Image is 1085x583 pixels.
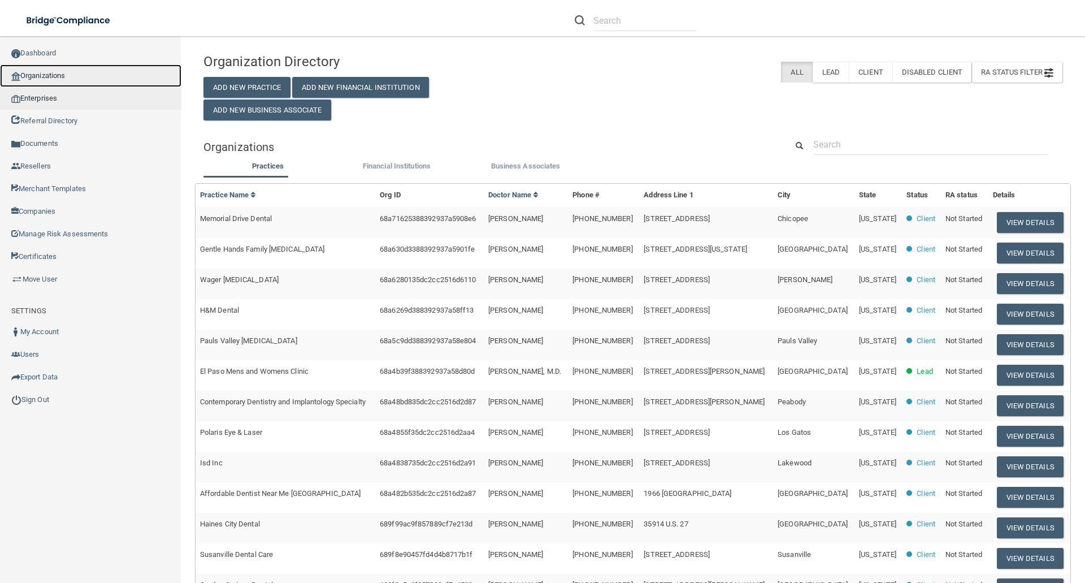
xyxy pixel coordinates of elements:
[209,159,327,173] label: Practices
[778,214,808,223] span: Chicopee
[380,459,476,467] span: 68a4838735dc2cc2516d2a91
[488,191,539,199] a: Doctor Name
[380,214,476,223] span: 68a71625388392937a5908e6
[200,245,324,253] span: Gentle Hands Family [MEDICAL_DATA]
[572,550,632,559] span: [PHONE_NUMBER]
[644,275,710,284] span: [STREET_ADDRESS]
[859,245,896,253] span: [US_STATE]
[644,245,747,253] span: [STREET_ADDRESS][US_STATE]
[778,520,848,528] span: [GEOGRAPHIC_DATA]
[11,72,20,81] img: organization-icon.f8decf85.png
[572,398,632,406] span: [PHONE_NUMBER]
[568,184,639,207] th: Phone #
[859,306,896,314] span: [US_STATE]
[203,77,290,98] button: Add New Practice
[572,428,632,437] span: [PHONE_NUMBER]
[488,306,543,314] span: [PERSON_NAME]
[593,10,697,31] input: Search
[380,367,475,375] span: 68a4b39f388392937a58d80d
[917,456,935,470] p: Client
[200,428,262,437] span: Polaris Eye & Laser
[997,273,1064,294] button: View Details
[11,395,21,405] img: ic_power_dark.7ecde6b1.png
[997,212,1064,233] button: View Details
[644,367,765,375] span: [STREET_ADDRESS][PERSON_NAME]
[644,428,710,437] span: [STREET_ADDRESS]
[200,520,260,528] span: Haines City Dental
[945,306,982,314] span: Not Started
[902,184,941,207] th: Status
[945,489,982,498] span: Not Started
[11,274,23,285] img: briefcase.64adab9b.png
[380,275,476,284] span: 68a6280135dc2cc2516d6110
[859,428,896,437] span: [US_STATE]
[488,398,543,406] span: [PERSON_NAME]
[981,68,1053,76] span: RA Status Filter
[200,550,273,559] span: Susanville Dental Care
[467,159,584,173] label: Business Associates
[859,214,896,223] span: [US_STATE]
[488,214,543,223] span: [PERSON_NAME]
[945,550,982,559] span: Not Started
[252,162,284,170] span: Practices
[997,334,1064,355] button: View Details
[644,520,688,528] span: 35914 U.S. 27
[380,520,472,528] span: 689f99ac9f857889cf7e213d
[778,306,848,314] span: [GEOGRAPHIC_DATA]
[859,336,896,345] span: [US_STATE]
[11,49,20,58] img: ic_dashboard_dark.d01f4a41.png
[11,304,46,318] label: SETTINGS
[917,243,935,256] p: Client
[917,365,932,378] p: Lead
[488,550,543,559] span: [PERSON_NAME]
[11,140,20,149] img: icon-documents.8dae5593.png
[859,367,896,375] span: [US_STATE]
[778,245,848,253] span: [GEOGRAPHIC_DATA]
[945,214,982,223] span: Not Started
[644,550,710,559] span: [STREET_ADDRESS]
[11,350,20,359] img: icon-users.e205127d.png
[997,243,1064,264] button: View Details
[941,184,988,207] th: RA status
[488,489,543,498] span: [PERSON_NAME]
[997,456,1064,477] button: View Details
[363,162,431,170] span: Financial Institutions
[17,9,121,32] img: bridge_compliance_login_screen.278c3ca4.svg
[813,62,849,83] label: Lead
[997,304,1064,325] button: View Details
[917,548,935,562] p: Client
[917,273,935,287] p: Client
[917,304,935,317] p: Client
[945,336,982,345] span: Not Started
[572,306,632,314] span: [PHONE_NUMBER]
[11,162,20,171] img: ic_reseller.de258add.png
[575,15,585,25] img: ic-search.3b580494.png
[11,373,20,382] img: icon-export.b9366987.png
[203,159,332,176] li: Practices
[572,489,632,498] span: [PHONE_NUMBER]
[488,428,543,437] span: [PERSON_NAME]
[292,77,429,98] button: Add New Financial Institution
[778,367,848,375] span: [GEOGRAPHIC_DATA]
[997,365,1064,386] button: View Details
[778,550,811,559] span: Susanville
[854,184,902,207] th: State
[488,367,561,375] span: [PERSON_NAME], M.D.
[997,487,1064,508] button: View Details
[380,550,472,559] span: 689f8e90457fd4d4b8717b1f
[644,459,710,467] span: [STREET_ADDRESS]
[644,489,731,498] span: 1966 [GEOGRAPHIC_DATA]
[203,141,770,153] h5: Organizations
[945,367,982,375] span: Not Started
[778,428,811,437] span: Los Gatos
[332,159,461,176] li: Financial Institutions
[380,306,474,314] span: 68a6269d388392937a58ff13
[200,275,279,284] span: Wager [MEDICAL_DATA]
[491,162,561,170] span: Business Associates
[572,336,632,345] span: [PHONE_NUMBER]
[380,245,475,253] span: 68a630d3388392937a5901fe
[488,459,543,467] span: [PERSON_NAME]
[461,159,590,176] li: Business Associate
[945,428,982,437] span: Not Started
[380,398,476,406] span: 68a48bd835dc2cc2516d2d87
